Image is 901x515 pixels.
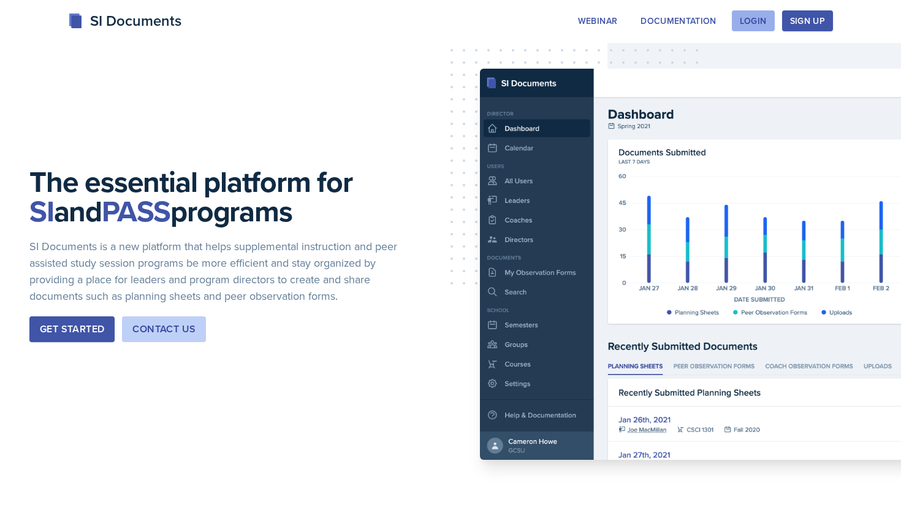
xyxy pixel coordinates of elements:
button: Webinar [570,10,625,31]
div: Webinar [578,16,617,26]
button: Sign Up [782,10,833,31]
div: Documentation [641,16,717,26]
div: Contact Us [132,322,196,337]
button: Get Started [29,316,115,342]
div: SI Documents [68,10,181,32]
button: Contact Us [122,316,206,342]
button: Documentation [633,10,724,31]
div: Login [740,16,767,26]
div: Get Started [40,322,104,337]
div: Sign Up [790,16,825,26]
button: Login [732,10,775,31]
